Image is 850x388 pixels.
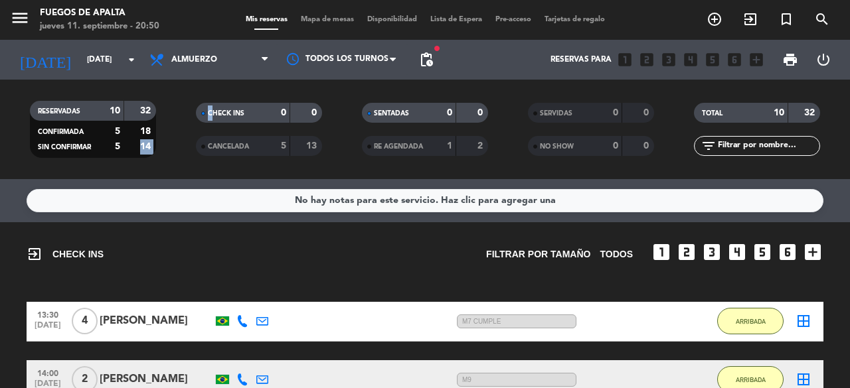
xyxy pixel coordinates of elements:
[306,141,319,151] strong: 13
[717,139,819,153] input: Filtrar por nombre...
[660,51,677,68] i: looks_3
[736,318,766,325] span: ARRIBADA
[433,44,441,52] span: fiber_manual_record
[742,11,758,27] i: exit_to_app
[38,144,91,151] span: SIN CONFIRMAR
[424,16,489,23] span: Lista de Espera
[447,108,452,117] strong: 0
[638,51,655,68] i: looks_two
[489,16,538,23] span: Pre-acceso
[551,55,612,64] span: Reservas para
[701,241,722,263] i: looks_3
[778,11,794,27] i: turned_in_not
[124,52,139,68] i: arrow_drop_down
[10,8,30,32] button: menu
[27,246,104,262] span: CHECK INS
[726,241,748,263] i: looks_4
[10,8,30,28] i: menu
[777,241,798,263] i: looks_6
[38,129,84,135] span: CONFIRMADA
[31,306,64,322] span: 13:30
[140,127,153,136] strong: 18
[40,7,159,20] div: Fuegos de Apalta
[110,106,120,115] strong: 10
[643,108,651,117] strong: 0
[804,108,817,117] strong: 32
[140,106,153,115] strong: 32
[457,314,576,328] span: M7 CUMPLE
[208,110,244,117] span: CHECK INS
[477,141,485,151] strong: 2
[600,247,633,262] span: TODOS
[540,143,574,150] span: NO SHOW
[281,108,286,117] strong: 0
[311,108,319,117] strong: 0
[100,371,212,388] div: [PERSON_NAME]
[38,108,80,115] span: RESERVADAS
[702,110,722,117] span: TOTAL
[540,110,572,117] span: SERVIDAS
[171,55,217,64] span: Almuerzo
[27,246,42,262] i: exit_to_app
[717,308,784,334] button: ARRIBADA
[748,51,765,68] i: add_box
[682,51,699,68] i: looks_4
[72,308,98,334] span: 4
[140,142,153,151] strong: 14
[643,141,651,151] strong: 0
[477,108,485,117] strong: 0
[782,52,798,68] span: print
[651,241,672,263] i: looks_one
[418,52,434,68] span: pending_actions
[281,141,286,151] strong: 5
[115,127,120,136] strong: 5
[774,108,784,117] strong: 10
[701,138,717,154] i: filter_list
[707,11,722,27] i: add_circle_outline
[736,376,766,383] span: ARRIBADA
[752,241,773,263] i: looks_5
[374,143,423,150] span: RE AGENDADA
[361,16,424,23] span: Disponibilidad
[239,16,294,23] span: Mis reservas
[115,142,120,151] strong: 5
[613,108,618,117] strong: 0
[726,51,743,68] i: looks_6
[676,241,697,263] i: looks_two
[814,11,830,27] i: search
[447,141,452,151] strong: 1
[807,40,840,80] div: LOG OUT
[796,371,811,387] i: border_all
[538,16,612,23] span: Tarjetas de regalo
[31,321,64,336] span: [DATE]
[100,312,212,330] div: [PERSON_NAME]
[704,51,721,68] i: looks_5
[815,52,831,68] i: power_settings_new
[616,51,634,68] i: looks_one
[613,141,618,151] strong: 0
[374,110,409,117] span: SENTADAS
[295,193,556,208] div: No hay notas para este servicio. Haz clic para agregar una
[486,247,590,262] span: Filtrar por tamaño
[796,313,811,329] i: border_all
[294,16,361,23] span: Mapa de mesas
[40,20,159,33] div: jueves 11. septiembre - 20:50
[802,241,823,263] i: add_box
[208,143,249,150] span: CANCELADA
[10,45,80,74] i: [DATE]
[31,365,64,380] span: 14:00
[457,373,576,387] span: M9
